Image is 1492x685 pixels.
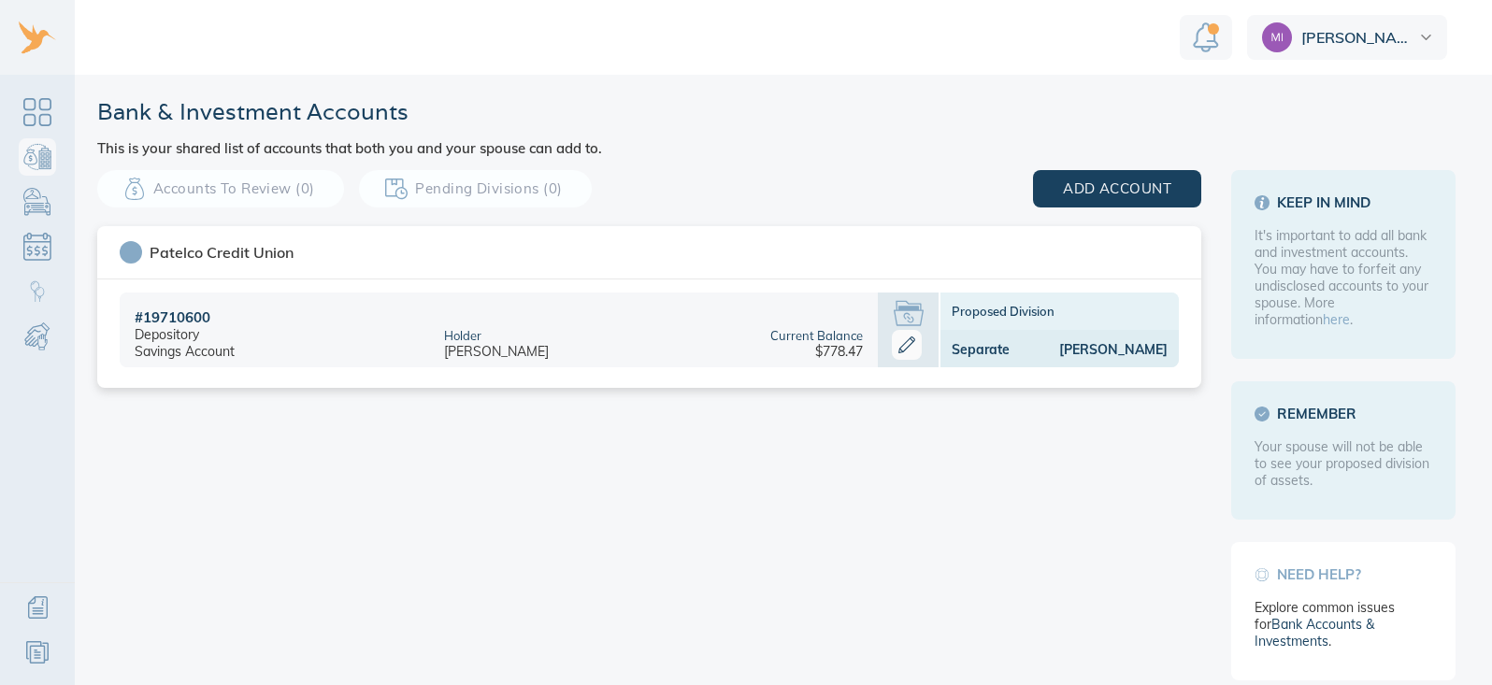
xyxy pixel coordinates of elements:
[1255,599,1432,649] div: Explore common issues for .
[135,326,199,343] div: Depository
[952,341,1010,358] div: Separate
[1193,22,1219,52] img: Notification
[19,318,56,355] a: Child & Spousal Support
[815,343,863,360] div: $778.47
[97,97,602,126] h1: Bank & Investment Accounts
[1255,405,1432,423] span: Remember
[19,228,56,265] a: Debts & Obligations
[1255,565,1432,584] span: Need help?
[19,93,56,131] a: Dashboard
[97,141,602,155] h3: This is your shared list of accounts that both you and your spouse can add to.
[19,634,56,671] a: Resources
[1255,193,1432,212] span: Keep in mind
[1033,170,1201,207] button: add account
[135,343,235,360] div: Savings Account
[940,293,1179,330] div: Proposed Division
[135,308,210,326] div: # 19710600
[1420,35,1432,40] img: dropdown.svg
[444,328,481,343] div: Holder
[444,343,549,360] div: [PERSON_NAME]
[1262,22,1292,52] img: 235fe030b3e2cec80447a6cf73031b5b
[19,589,56,626] a: Additional Information
[1301,30,1415,45] span: [PERSON_NAME]
[19,183,56,221] a: Personal Possessions
[1255,616,1374,649] a: Bank Accounts & Investments
[1010,341,1168,358] div: [PERSON_NAME]
[1323,311,1350,328] a: here
[1255,227,1432,328] div: It's important to add all bank and investment accounts. You may have to forfeit any undisclosed a...
[1063,177,1171,201] span: add account
[150,243,294,262] div: Patelco Credit Union
[19,273,56,310] a: Child Custody & Parenting
[1255,438,1432,489] div: Your spouse will not be able to see your proposed division of assets.
[770,328,863,343] div: Current Balance
[19,138,56,176] a: Bank Accounts & Investments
